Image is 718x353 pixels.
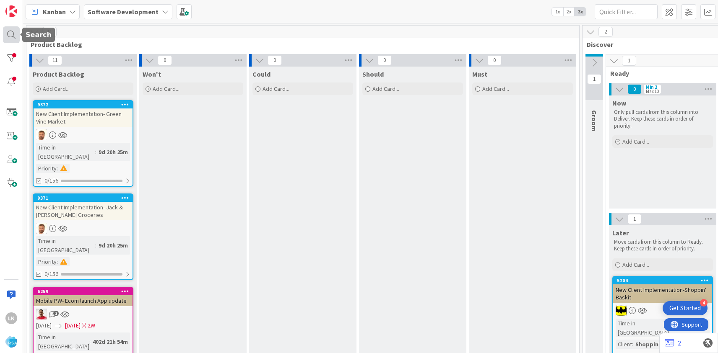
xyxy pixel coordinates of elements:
[143,70,161,78] span: Won't
[37,289,133,294] div: 6259
[646,85,657,89] div: Min 2
[472,70,487,78] span: Must
[153,85,179,93] span: Add Card...
[612,99,626,107] span: Now
[36,143,95,161] div: Time in [GEOGRAPHIC_DATA]
[57,164,58,173] span: :
[595,4,658,19] input: Quick Filter...
[37,195,133,201] div: 9371
[34,223,133,234] div: AS
[96,241,130,250] div: 9d 20h 25m
[613,305,712,316] div: AC
[91,337,130,346] div: 402d 21h 54m
[669,304,701,312] div: Get Started
[96,147,130,157] div: 9d 20h 25m
[614,239,711,253] p: Move cards from this column to Ready. Keep these cards in order of priority.
[627,214,642,224] span: 1
[613,277,712,303] div: 5204New Client Implementation-Shoppin' Baskit
[43,85,70,93] span: Add Card...
[34,129,133,140] div: AS
[158,55,172,65] span: 0
[590,110,598,131] span: Groom
[622,56,636,66] span: 1
[36,164,57,173] div: Priority
[36,309,47,320] img: RM
[5,5,17,17] img: Visit kanbanzone.com
[88,321,95,330] div: 2W
[18,1,38,11] span: Support
[552,8,563,16] span: 1x
[617,278,712,283] div: 5204
[5,312,17,324] div: Lk
[31,40,569,49] span: Product Backlog
[36,257,57,266] div: Priority
[632,340,633,349] span: :
[95,241,96,250] span: :
[616,340,632,349] div: Client
[26,31,52,39] h5: Search
[34,202,133,220] div: New Client Implementation- Jack & [PERSON_NAME] Groceries
[34,194,133,220] div: 9371New Client Implementation- Jack & [PERSON_NAME] Groceries
[663,301,708,315] div: Open Get Started checklist, remaining modules: 4
[362,70,384,78] span: Should
[616,305,627,316] img: AC
[36,223,47,234] img: AS
[95,147,96,157] span: :
[34,194,133,202] div: 9371
[646,89,659,93] div: Max 10
[34,101,133,108] div: 9372
[65,321,81,330] span: [DATE]
[44,176,58,185] span: 0/156
[587,40,712,49] span: Discover
[610,69,709,77] span: Ready
[263,85,289,93] span: Add Card...
[587,74,601,84] span: 1
[34,108,133,127] div: New Client Implementation- Green Vine Market
[252,70,271,78] span: Could
[482,85,509,93] span: Add Card...
[613,284,712,303] div: New Client Implementation-Shoppin' Baskit
[53,311,59,316] span: 1
[700,299,708,307] div: 4
[34,309,133,320] div: RM
[627,84,642,94] span: 0
[37,102,133,108] div: 9372
[598,27,613,37] span: 2
[42,27,57,37] span: 11
[57,257,58,266] span: :
[36,129,47,140] img: AS
[487,55,502,65] span: 0
[34,101,133,127] div: 9372New Client Implementation- Green Vine Market
[36,321,52,330] span: [DATE]
[622,261,649,268] span: Add Card...
[575,8,586,16] span: 3x
[622,138,649,145] span: Add Card...
[34,288,133,295] div: 6259
[268,55,282,65] span: 0
[89,337,91,346] span: :
[612,229,629,237] span: Later
[34,288,133,306] div: 6259Mobile PW- Ecom launch App update
[665,338,681,348] a: 2
[88,8,159,16] b: Software Development
[5,336,17,348] img: avatar
[43,7,66,17] span: Kanban
[34,295,133,306] div: Mobile PW- Ecom launch App update
[614,109,711,129] p: Only pull cards from this column into Deliver. Keep these cards in order of priority.
[33,70,84,78] span: Product Backlog
[44,270,58,278] span: 0/156
[616,319,669,337] div: Time in [GEOGRAPHIC_DATA]
[36,236,95,255] div: Time in [GEOGRAPHIC_DATA]
[563,8,575,16] span: 2x
[372,85,399,93] span: Add Card...
[633,340,682,349] div: Shoppin' Baskit
[36,332,89,351] div: Time in [GEOGRAPHIC_DATA]
[613,277,712,284] div: 5204
[48,55,62,65] span: 11
[377,55,392,65] span: 0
